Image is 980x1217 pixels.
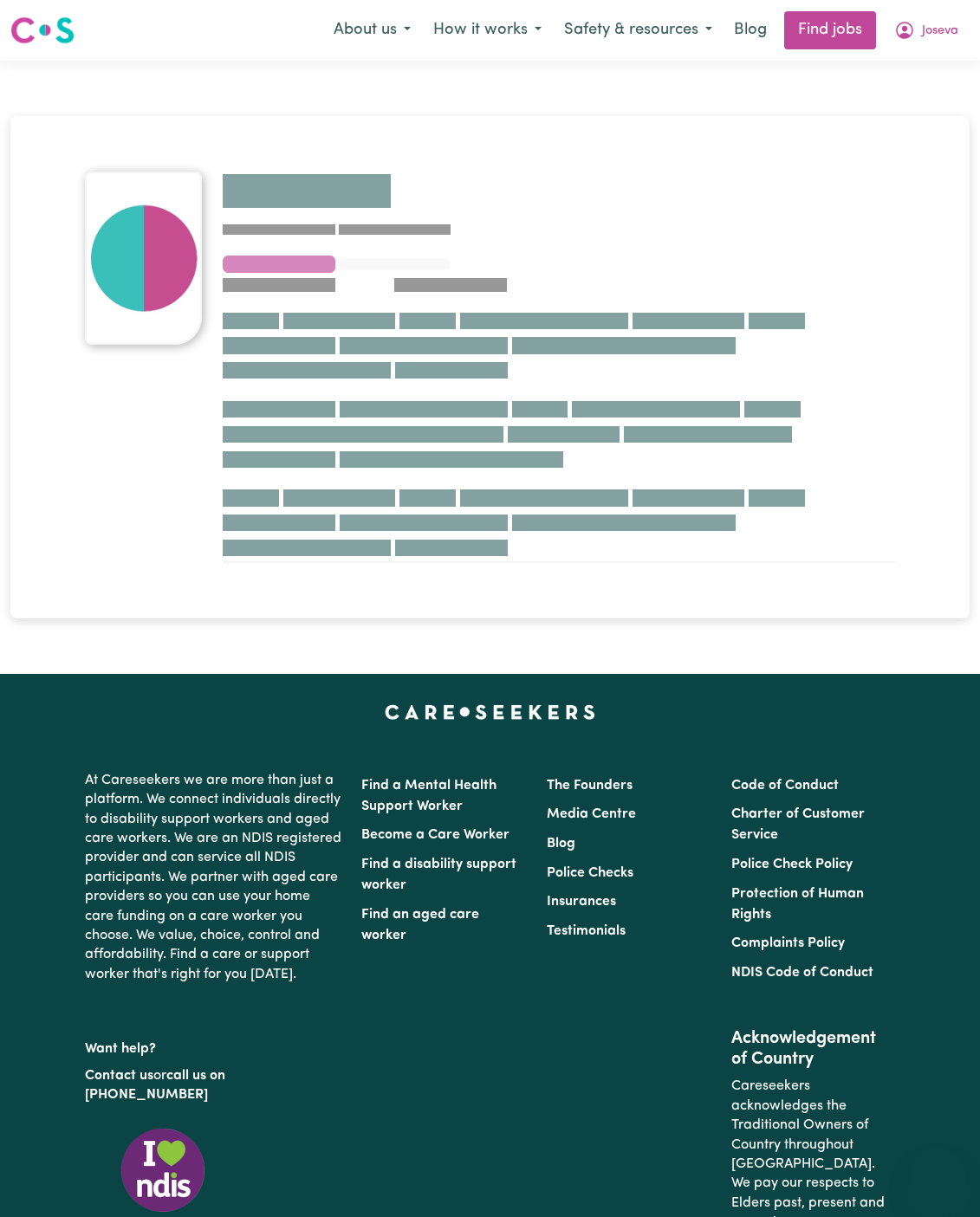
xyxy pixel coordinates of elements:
a: Police Checks [547,866,633,880]
a: The Founders [547,779,633,793]
a: Complaints Policy [731,936,845,950]
a: Contact us [85,1069,153,1083]
button: About us [322,12,422,49]
a: Police Check Policy [731,858,853,871]
a: Media Centre [547,807,636,821]
a: Careseekers home page [385,705,595,719]
span: Joseva [922,22,958,41]
iframe: Button to launch messaging window [911,1148,966,1203]
h2: Acknowledgement of Country [731,1028,895,1070]
a: Charter of Customer Service [731,807,865,842]
a: Find jobs [784,11,876,49]
a: Blog [547,837,575,851]
a: NDIS Code of Conduct [731,966,873,980]
img: Careseekers logo [10,15,75,46]
p: Want help? [85,1033,341,1058]
p: or [85,1059,341,1112]
a: Insurances [547,895,616,909]
a: Code of Conduct [731,779,839,793]
p: At Careseekers we are more than just a platform. We connect individuals directly to disability su... [85,764,341,991]
a: Find a disability support worker [361,858,516,892]
a: Become a Care Worker [361,828,509,842]
a: Testimonials [547,924,626,938]
button: My Account [883,12,970,49]
a: Find a Mental Health Support Worker [361,779,496,813]
a: Blog [724,11,777,49]
a: Find an aged care worker [361,908,479,942]
a: Protection of Human Rights [731,887,864,922]
a: Careseekers logo [10,10,75,50]
button: How it works [422,12,553,49]
button: Safety & resources [553,12,724,49]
